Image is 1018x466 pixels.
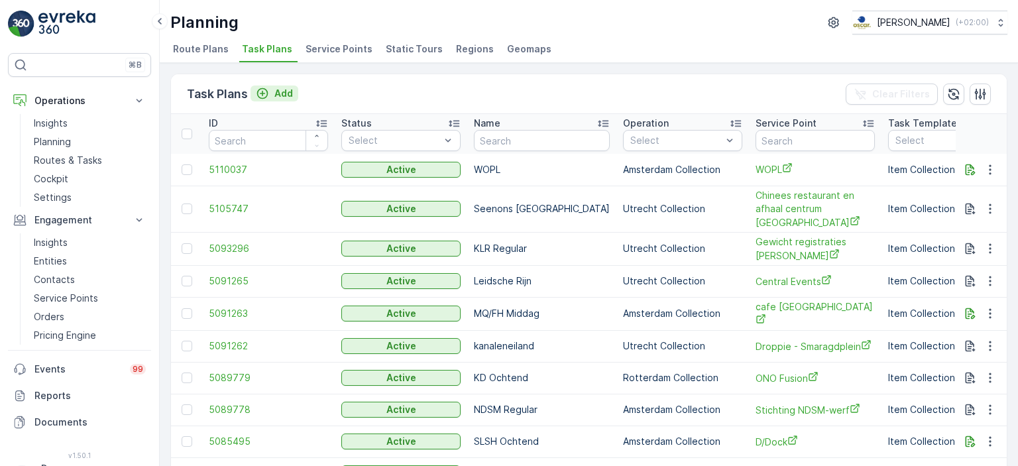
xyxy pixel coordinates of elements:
[623,339,742,353] p: Utrecht Collection
[630,134,722,147] p: Select
[623,163,742,176] p: Amsterdam Collection
[8,87,151,114] button: Operations
[38,11,95,37] img: logo_light-DOdMpM7g.png
[8,207,151,233] button: Engagement
[349,134,440,147] p: Select
[474,202,610,215] p: Seenons [GEOGRAPHIC_DATA]
[623,117,669,130] p: Operation
[474,242,610,255] p: KLR Regular
[341,370,461,386] button: Active
[341,117,372,130] p: Status
[34,94,125,107] p: Operations
[182,276,192,286] div: Toggle Row Selected
[8,409,151,436] a: Documents
[341,273,461,289] button: Active
[182,164,192,175] div: Toggle Row Selected
[341,402,461,418] button: Active
[877,16,950,29] p: [PERSON_NAME]
[386,371,416,384] p: Active
[28,233,151,252] a: Insights
[129,60,142,70] p: ⌘B
[34,273,75,286] p: Contacts
[756,371,875,385] span: ONO Fusion
[756,130,875,151] input: Search
[386,307,416,320] p: Active
[756,162,875,176] a: WOPL
[173,42,229,56] span: Route Plans
[474,130,610,151] input: Search
[386,403,416,416] p: Active
[756,300,875,327] span: cafe [GEOGRAPHIC_DATA]
[474,435,610,448] p: SLSH Ochtend
[895,134,1011,147] p: Select
[209,202,328,215] a: 5105747
[209,371,328,384] a: 5089779
[456,42,494,56] span: Regions
[34,310,64,323] p: Orders
[474,403,610,416] p: NDSM Regular
[209,274,328,288] a: 5091265
[474,339,610,353] p: kanaleneiland
[341,162,461,178] button: Active
[182,341,192,351] div: Toggle Row Selected
[341,241,461,257] button: Active
[28,308,151,326] a: Orders
[182,204,192,214] div: Toggle Row Selected
[474,163,610,176] p: WOPL
[34,213,125,227] p: Engagement
[852,15,872,30] img: basis-logo_rgb2x.png
[756,189,875,229] span: Chinees restaurant en afhaal centrum [GEOGRAPHIC_DATA]
[8,356,151,382] a: Events99
[8,451,151,459] span: v 1.50.1
[209,435,328,448] a: 5085495
[386,202,416,215] p: Active
[34,236,68,249] p: Insights
[474,307,610,320] p: MQ/FH Middag
[756,339,875,353] a: Droppie - Smaragdplein
[209,163,328,176] a: 5110037
[386,274,416,288] p: Active
[623,435,742,448] p: Amsterdam Collection
[341,201,461,217] button: Active
[28,270,151,289] a: Contacts
[956,17,989,28] p: ( +02:00 )
[756,189,875,229] a: Chinees restaurant en afhaal centrum Bamboo
[507,42,551,56] span: Geomaps
[209,242,328,255] a: 5093296
[872,87,930,101] p: Clear Filters
[28,133,151,151] a: Planning
[623,242,742,255] p: Utrecht Collection
[756,435,875,449] a: D/Dock
[386,339,416,353] p: Active
[386,163,416,176] p: Active
[306,42,372,56] span: Service Points
[133,364,143,375] p: 99
[756,235,875,262] a: Gewicht registraties klépierre
[341,306,461,321] button: Active
[209,130,328,151] input: Search
[182,243,192,254] div: Toggle Row Selected
[34,135,71,148] p: Planning
[209,403,328,416] a: 5089778
[474,274,610,288] p: Leidsche Rijn
[623,274,742,288] p: Utrecht Collection
[34,363,122,376] p: Events
[28,170,151,188] a: Cockpit
[274,87,293,100] p: Add
[34,255,67,268] p: Entities
[341,434,461,449] button: Active
[623,403,742,416] p: Amsterdam Collection
[209,339,328,353] a: 5091262
[756,403,875,417] a: Stichting NDSM-werf
[34,416,146,429] p: Documents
